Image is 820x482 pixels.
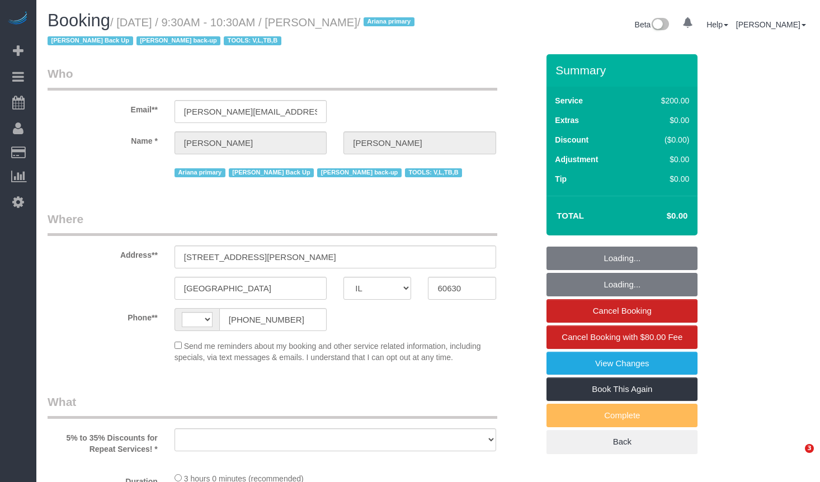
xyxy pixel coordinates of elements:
[405,168,462,177] span: TOOLS: V,L,TB,B
[555,173,567,185] label: Tip
[546,325,698,349] a: Cancel Booking with $80.00 Fee
[48,36,133,45] span: [PERSON_NAME] Back Up
[229,168,314,177] span: [PERSON_NAME] Back Up
[635,20,670,29] a: Beta
[557,211,584,220] strong: Total
[48,211,497,236] legend: Where
[555,95,583,106] label: Service
[706,20,728,29] a: Help
[555,64,692,77] h3: Summary
[136,36,221,45] span: [PERSON_NAME] back-up
[224,36,281,45] span: TOOLS: V,L,TB,B
[782,444,809,471] iframe: Intercom live chat
[638,115,690,126] div: $0.00
[39,131,166,147] label: Name *
[633,211,687,221] h4: $0.00
[175,131,327,154] input: First Name**
[638,95,690,106] div: $200.00
[555,154,598,165] label: Adjustment
[7,11,29,27] img: Automaid Logo
[175,342,481,362] span: Send me reminders about my booking and other service related information, including specials, via...
[638,154,690,165] div: $0.00
[39,428,166,455] label: 5% to 35% Discounts for Repeat Services! *
[48,394,497,419] legend: What
[48,11,110,30] span: Booking
[343,131,496,154] input: Last Name*
[175,168,225,177] span: Ariana primary
[48,65,497,91] legend: Who
[638,173,690,185] div: $0.00
[317,168,402,177] span: [PERSON_NAME] back-up
[736,20,806,29] a: [PERSON_NAME]
[562,332,682,342] span: Cancel Booking with $80.00 Fee
[546,299,698,323] a: Cancel Booking
[546,377,698,401] a: Book This Again
[546,430,698,453] a: Back
[555,115,579,126] label: Extras
[651,18,669,32] img: New interface
[805,444,814,453] span: 3
[638,134,690,145] div: ($0.00)
[555,134,588,145] label: Discount
[48,16,418,48] small: / [DATE] / 9:30AM - 10:30AM / [PERSON_NAME]
[546,352,698,375] a: View Changes
[428,277,496,300] input: Zip Code**
[364,17,414,26] span: Ariana primary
